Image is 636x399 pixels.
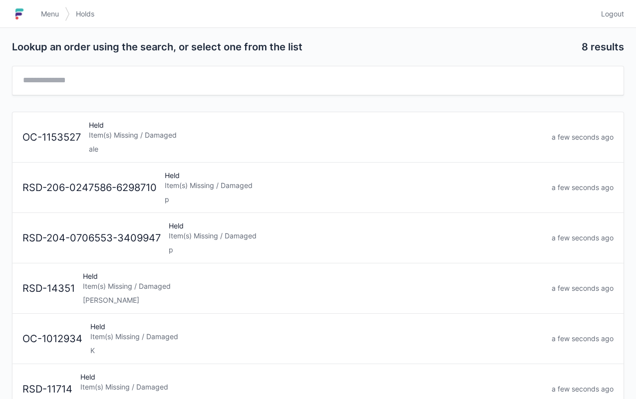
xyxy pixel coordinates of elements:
[12,263,624,314] a: RSD-14351HeldItem(s) Missing / Damaged[PERSON_NAME]a few seconds ago
[165,221,548,255] div: Held
[89,130,544,140] div: Item(s) Missing / Damaged
[548,233,618,243] div: a few seconds ago
[18,332,86,346] div: OC-1012934
[169,245,544,255] div: p
[169,231,544,241] div: Item(s) Missing / Damaged
[86,322,548,356] div: Held
[548,384,618,394] div: a few seconds ago
[12,112,624,163] a: OC-1153527HeldItem(s) Missing / Damagedalea few seconds ago
[18,281,79,296] div: RSD-14351
[601,9,624,19] span: Logout
[548,334,618,344] div: a few seconds ago
[548,132,618,142] div: a few seconds ago
[70,5,100,23] a: Holds
[35,5,65,23] a: Menu
[548,283,618,293] div: a few seconds ago
[161,171,548,204] div: Held
[41,9,59,19] span: Menu
[79,271,548,305] div: Held
[90,346,544,356] div: K
[65,2,70,26] img: svg>
[76,9,94,19] span: Holds
[582,40,624,54] h2: 8 results
[18,130,85,145] div: OC-1153527
[90,332,544,342] div: Item(s) Missing / Damaged
[12,213,624,263] a: RSD-204-0706553-3409947HeldItem(s) Missing / Damagedpa few seconds ago
[12,6,27,22] img: logo-small.jpg
[18,382,76,397] div: RSD-11714
[83,281,544,291] div: Item(s) Missing / Damaged
[12,314,624,364] a: OC-1012934HeldItem(s) Missing / DamagedKa few seconds ago
[165,195,544,204] div: p
[18,181,161,195] div: RSD-206-0247586-6298710
[12,40,574,54] h2: Lookup an order using the search, or select one from the list
[83,295,544,305] div: [PERSON_NAME]
[18,231,165,245] div: RSD-204-0706553-3409947
[165,181,544,191] div: Item(s) Missing / Damaged
[548,183,618,193] div: a few seconds ago
[12,163,624,213] a: RSD-206-0247586-6298710HeldItem(s) Missing / Damagedpa few seconds ago
[80,382,544,392] div: Item(s) Missing / Damaged
[89,144,544,154] div: ale
[85,120,548,154] div: Held
[595,5,624,23] a: Logout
